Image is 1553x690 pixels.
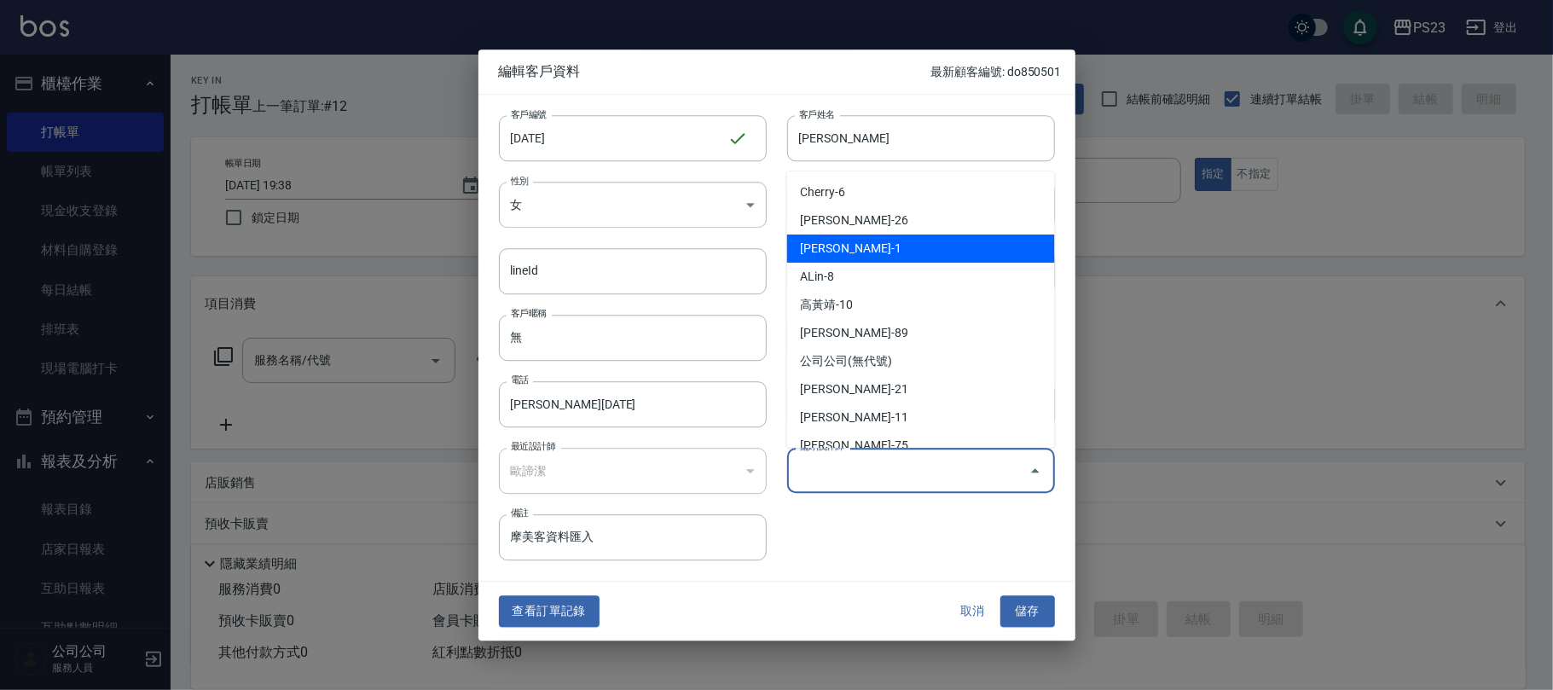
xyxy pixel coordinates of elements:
li: [PERSON_NAME]-26 [787,206,1055,235]
div: 女 [499,182,767,228]
p: 最新顧客編號: do850501 [930,63,1061,81]
li: [PERSON_NAME]-89 [787,319,1055,347]
li: ALin-8 [787,263,1055,291]
label: 客戶姓名 [799,107,835,120]
button: Close [1022,457,1049,484]
li: 高黃靖-10 [787,291,1055,319]
button: 查看訂單記錄 [499,596,600,628]
li: [PERSON_NAME]-11 [787,403,1055,432]
label: 最近設計師 [511,440,555,453]
label: 性別 [511,174,529,187]
label: 客戶暱稱 [511,307,547,320]
label: 備註 [511,507,529,520]
li: [PERSON_NAME]-75 [787,432,1055,460]
li: Cherry-6 [787,178,1055,206]
span: 編輯客戶資料 [499,63,931,80]
label: 客戶編號 [511,107,547,120]
li: 公司公司(無代號) [787,347,1055,375]
button: 取消 [946,596,1000,628]
li: [PERSON_NAME]-1 [787,235,1055,263]
div: 歐諦潔 [499,448,767,494]
li: [PERSON_NAME]-21 [787,375,1055,403]
button: 儲存 [1000,596,1055,628]
label: 電話 [511,374,529,386]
